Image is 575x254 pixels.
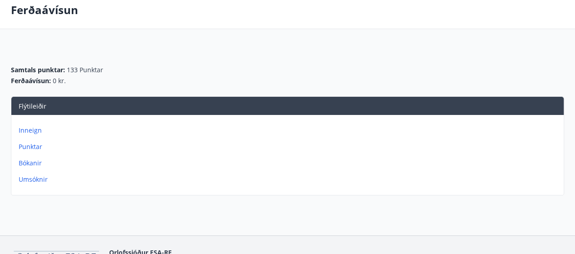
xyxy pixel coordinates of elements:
[19,142,560,151] p: Punktar
[11,65,65,75] span: Samtals punktar :
[19,102,46,110] span: Flýtileiðir
[19,126,560,135] p: Inneign
[19,159,560,168] p: Bókanir
[11,2,78,18] p: Ferðaávísun
[53,76,66,85] span: 0 kr.
[19,175,560,184] p: Umsóknir
[11,76,51,85] span: Ferðaávísun :
[67,65,103,75] span: 133 Punktar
